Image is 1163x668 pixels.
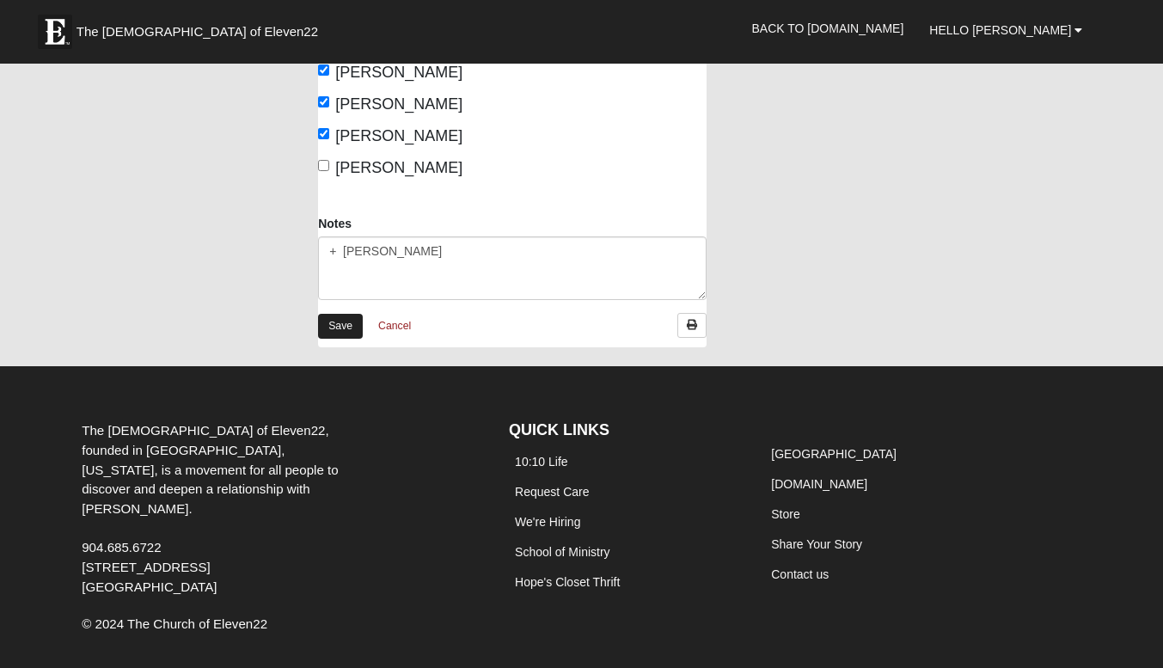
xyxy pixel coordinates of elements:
[515,575,620,589] a: Hope's Closet Thrift
[29,6,373,49] a: The [DEMOGRAPHIC_DATA] of Eleven22
[677,313,707,338] a: Print Attendance Roster
[77,23,318,40] span: The [DEMOGRAPHIC_DATA] of Eleven22
[515,485,589,499] a: Request Care
[335,95,462,113] span: [PERSON_NAME]
[82,616,267,631] span: © 2024 The Church of Eleven22
[367,313,422,340] a: Cancel
[335,64,462,81] span: [PERSON_NAME]
[929,23,1071,37] span: Hello [PERSON_NAME]
[38,15,72,49] img: Eleven22 logo
[318,64,329,76] input: [PERSON_NAME]
[318,128,329,139] input: [PERSON_NAME]
[509,421,739,440] h4: QUICK LINKS
[771,507,799,521] a: Store
[771,567,829,581] a: Contact us
[82,579,217,594] span: [GEOGRAPHIC_DATA]
[318,236,707,300] textarea: + [PERSON_NAME]
[69,421,353,597] div: The [DEMOGRAPHIC_DATA] of Eleven22, founded in [GEOGRAPHIC_DATA], [US_STATE], is a movement for a...
[515,515,580,529] a: We're Hiring
[916,9,1095,52] a: Hello [PERSON_NAME]
[318,314,363,339] a: Save
[318,215,352,232] label: Notes
[318,160,329,171] input: [PERSON_NAME]
[771,477,867,491] a: [DOMAIN_NAME]
[771,447,897,461] a: [GEOGRAPHIC_DATA]
[771,537,862,551] a: Share Your Story
[335,159,462,176] span: [PERSON_NAME]
[335,127,462,144] span: [PERSON_NAME]
[515,455,568,469] a: 10:10 Life
[318,96,329,107] input: [PERSON_NAME]
[515,545,609,559] a: School of Ministry
[738,7,916,50] a: Back to [DOMAIN_NAME]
